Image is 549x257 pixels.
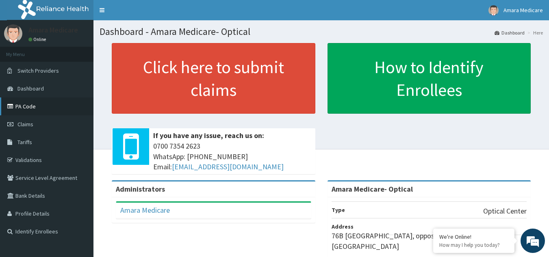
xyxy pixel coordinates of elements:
p: How may I help you today? [439,242,508,248]
img: User Image [4,24,22,43]
b: Type [332,206,345,214]
div: We're Online! [439,233,508,240]
a: Online [28,37,48,42]
span: Switch Providers [17,67,59,74]
a: [EMAIL_ADDRESS][DOMAIN_NAME] [172,162,284,171]
span: Dashboard [17,85,44,92]
p: 76B [GEOGRAPHIC_DATA], opposite VGC, [GEOGRAPHIC_DATA] [332,231,527,251]
h1: Dashboard - Amara Medicare- Optical [100,26,543,37]
span: 0700 7354 2623 WhatsApp: [PHONE_NUMBER] Email: [153,141,311,172]
a: Amara Medicare [120,205,170,215]
span: Tariffs [17,138,32,146]
img: User Image [488,5,499,15]
p: Optical Center [483,206,527,216]
a: Click here to submit claims [112,43,315,114]
p: Amara Medicare [28,26,78,34]
a: Dashboard [495,29,525,36]
li: Here [525,29,543,36]
strong: Amara Medicare- Optical [332,184,413,194]
span: Claims [17,121,33,128]
b: Administrators [116,184,165,194]
a: How to Identify Enrollees [328,43,531,114]
b: Address [332,223,354,230]
span: Amara Medicare [503,6,543,14]
b: If you have any issue, reach us on: [153,131,264,140]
